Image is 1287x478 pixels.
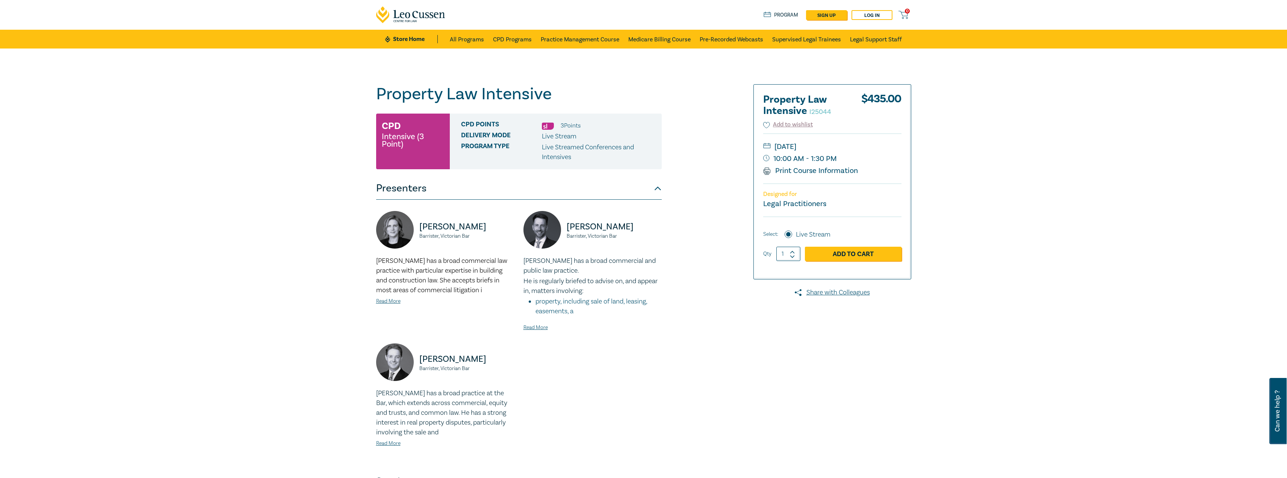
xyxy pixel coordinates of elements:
[763,250,771,258] label: Qty
[376,440,401,447] a: Read More
[542,143,656,162] p: Live Streamed Conferences and Intensives
[376,256,507,294] span: [PERSON_NAME] has a broad commercial law practice with particular expertise in building and const...
[776,247,800,261] input: 1
[382,119,401,133] h3: CPD
[461,143,542,162] span: Program type
[763,141,901,153] small: [DATE]
[376,298,401,305] a: Read More
[541,30,619,49] a: Practice Management Course
[628,30,691,49] a: Medicare Billing Course
[567,221,662,233] p: [PERSON_NAME]
[763,153,901,165] small: 10:00 AM - 1:30 PM
[376,177,662,200] button: Presenters
[523,211,561,249] img: https://s3.ap-southeast-2.amazonaws.com/leo-cussen-store-production-content/Contacts/Tom%20Egan/T...
[561,121,581,131] li: 3 Point s
[493,30,532,49] a: CPD Programs
[763,230,778,238] span: Select:
[796,230,830,240] label: Live Stream
[850,30,902,49] a: Legal Support Staff
[809,108,831,116] small: I25044
[851,10,892,20] a: Log in
[700,30,763,49] a: Pre-Recorded Webcasts
[523,324,548,331] a: Read More
[542,132,576,141] span: Live Stream
[419,234,514,239] small: Barrister, Victorian Bar
[535,297,662,316] li: property, including sale of land, leasing, easements, a
[450,30,484,49] a: All Programs
[419,366,514,371] small: Barrister, Victorian Bar
[419,353,514,365] p: [PERSON_NAME]
[763,94,846,117] h2: Property Law Intensive
[376,84,662,104] h1: Property Law Intensive
[1274,382,1281,440] span: Can we help ?
[753,288,911,297] a: Share with Colleagues
[419,221,514,233] p: [PERSON_NAME]
[861,94,901,120] div: $ 435.00
[763,199,826,209] small: Legal Practitioners
[385,35,437,43] a: Store Home
[763,166,858,176] a: Print Course Information
[376,343,414,381] img: https://s3.ap-southeast-2.amazonaws.com/leo-cussen-store-production-content/Contacts/Mitchell%20K...
[542,123,554,130] img: Substantive Law
[523,256,662,276] p: [PERSON_NAME] has a broad commercial and public law practice.
[763,191,901,198] p: Designed for
[806,10,847,20] a: sign up
[376,388,514,437] p: [PERSON_NAME] has a broad practice at the Bar, which extends across commercial, equity and trusts...
[461,121,542,131] span: CPD Points
[461,132,542,141] span: Delivery Mode
[763,120,813,129] button: Add to wishlist
[523,276,662,296] p: He is regularly briefed to advise on, and appear in, matters involving:
[805,247,901,261] a: Add to Cart
[764,11,799,19] a: Program
[376,211,414,249] img: https://s3.ap-southeast-2.amazonaws.com/leo-cussen-store-production-content/Contacts/Kahlia%20She...
[382,133,444,148] small: Intensive (3 Point)
[905,9,910,14] span: 0
[567,234,662,239] small: Barrister, Victorian Bar
[772,30,841,49] a: Supervised Legal Trainees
